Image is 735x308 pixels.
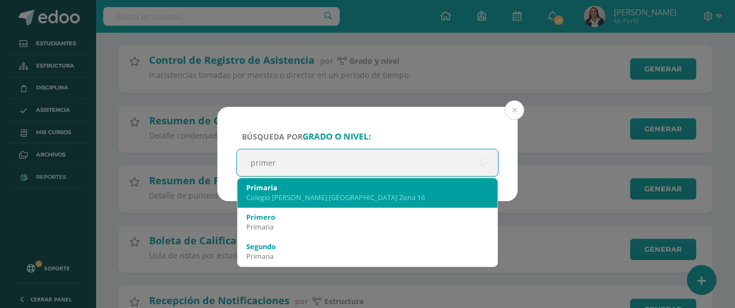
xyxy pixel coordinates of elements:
span: Búsqueda por [242,131,371,142]
button: Close (Esc) [505,100,524,120]
div: Colegio [PERSON_NAME] [GEOGRAPHIC_DATA] Zona 16 [246,192,489,202]
div: Primero [246,212,489,222]
div: Segundo [246,241,489,251]
div: Primaria [246,251,489,261]
input: ej. Primero primaria, etc. [237,149,498,176]
div: Primaria [246,222,489,232]
strong: grado o nivel: [303,131,371,142]
div: Primaria [246,183,489,192]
